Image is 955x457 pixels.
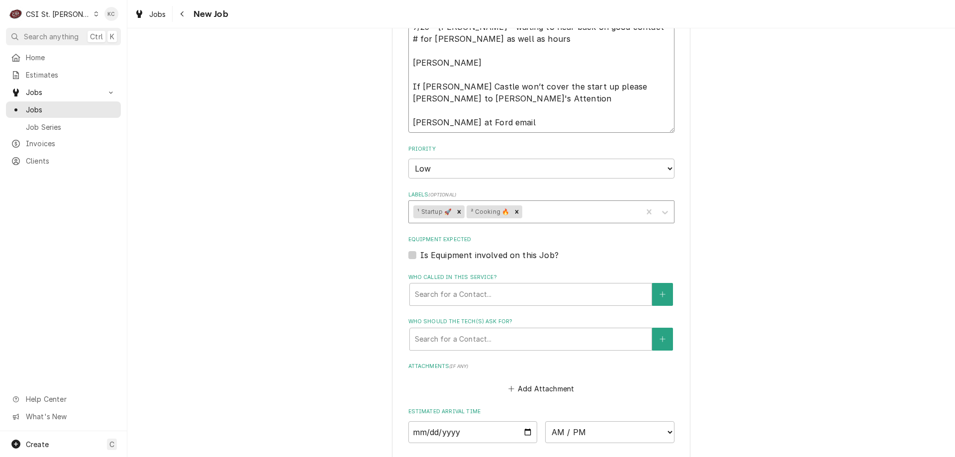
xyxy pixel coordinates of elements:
[104,7,118,21] div: Kelly Christen's Avatar
[511,205,522,218] div: Remove ² Cooking 🔥
[420,249,559,261] label: Is Equipment involved on this Job?
[149,9,166,19] span: Jobs
[130,6,170,22] a: Jobs
[90,31,103,42] span: Ctrl
[6,153,121,169] a: Clients
[408,421,538,443] input: Date
[191,7,228,21] span: New Job
[660,291,666,298] svg: Create New Contact
[545,421,674,443] select: Time Select
[449,364,468,369] span: ( if any )
[110,31,114,42] span: K
[428,192,456,197] span: ( optional )
[26,122,116,132] span: Job Series
[9,7,23,21] div: CSI St. Louis's Avatar
[6,391,121,407] a: Go to Help Center
[408,408,674,443] div: Estimated Arrival Time
[408,363,674,370] label: Attachments
[26,156,116,166] span: Clients
[652,328,673,351] button: Create New Contact
[6,84,121,100] a: Go to Jobs
[6,119,121,135] a: Job Series
[26,70,116,80] span: Estimates
[6,67,121,83] a: Estimates
[26,411,115,422] span: What's New
[6,28,121,45] button: Search anythingCtrlK
[26,52,116,63] span: Home
[408,318,674,350] div: Who should the tech(s) ask for?
[408,236,674,244] label: Equipment Expected
[9,7,23,21] div: C
[660,336,666,343] svg: Create New Contact
[6,101,121,118] a: Jobs
[413,205,454,218] div: ¹ Startup 🚀
[175,6,191,22] button: Navigate back
[408,274,674,306] div: Who called in this service?
[506,381,576,395] button: Add Attachment
[6,49,121,66] a: Home
[408,145,674,153] label: Priority
[408,191,674,223] div: Labels
[467,205,512,218] div: ² Cooking 🔥
[26,138,116,149] span: Invoices
[24,31,79,42] span: Search anything
[26,394,115,404] span: Help Center
[408,145,674,179] div: Priority
[408,274,674,281] label: Who called in this service?
[408,363,674,395] div: Attachments
[26,104,116,115] span: Jobs
[109,439,114,450] span: C
[26,87,101,97] span: Jobs
[104,7,118,21] div: KC
[652,283,673,306] button: Create New Contact
[26,440,49,449] span: Create
[26,9,91,19] div: CSI St. [PERSON_NAME]
[408,408,674,416] label: Estimated Arrival Time
[408,318,674,326] label: Who should the tech(s) ask for?
[408,191,674,199] label: Labels
[6,135,121,152] a: Invoices
[408,236,674,261] div: Equipment Expected
[454,205,465,218] div: Remove ¹ Startup 🚀
[6,408,121,425] a: Go to What's New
